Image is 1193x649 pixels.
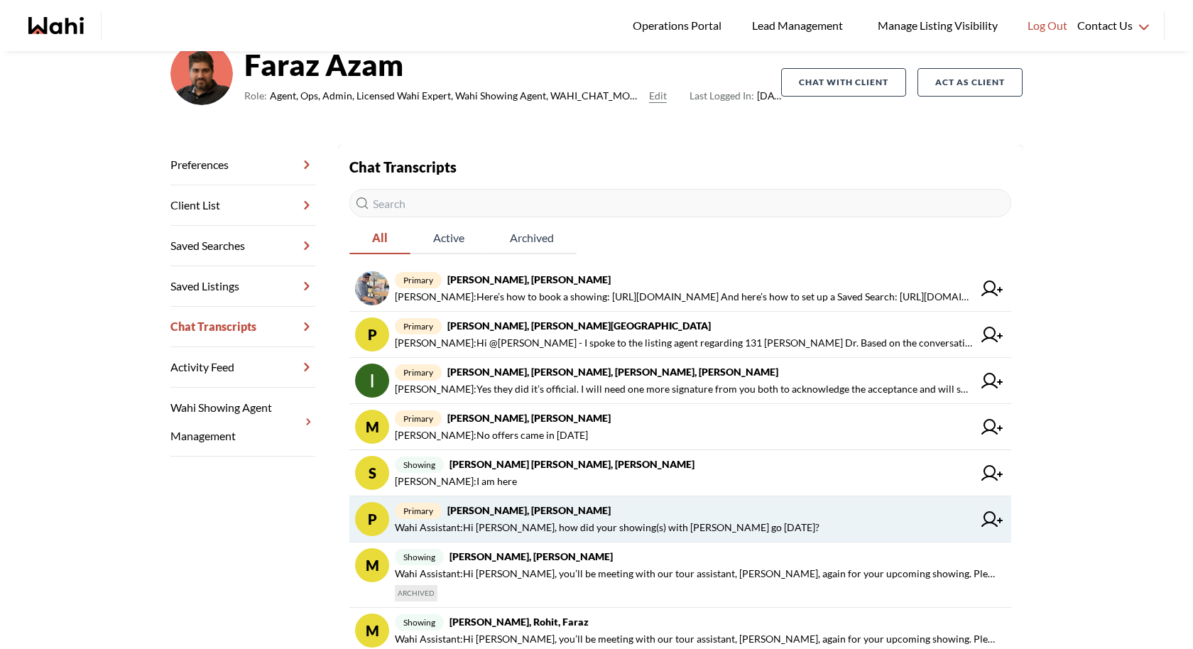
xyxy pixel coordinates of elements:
[873,16,1002,35] span: Manage Listing Visibility
[395,288,973,305] span: [PERSON_NAME] : Here’s how to book a showing: [URL][DOMAIN_NAME] And here’s how to set up a Saved...
[355,456,389,490] div: s
[170,307,315,347] a: Chat Transcripts
[349,312,1011,358] a: Pprimary[PERSON_NAME], [PERSON_NAME][GEOGRAPHIC_DATA][PERSON_NAME]:Hi @[PERSON_NAME] - I spoke to...
[781,68,906,97] button: Chat with client
[395,381,973,398] span: [PERSON_NAME] : Yes they did it’s official. I will need one more signature from you both to ackno...
[395,334,973,351] span: [PERSON_NAME] : Hi @[PERSON_NAME] - I spoke to the listing agent regarding 131 [PERSON_NAME] Dr. ...
[270,87,643,104] span: Agent, Ops, Admin, Licensed Wahi Expert, Wahi Showing Agent, WAHI_CHAT_MODERATOR
[349,189,1011,217] input: Search
[355,502,389,536] div: P
[170,145,315,185] a: Preferences
[447,366,778,378] strong: [PERSON_NAME], [PERSON_NAME], [PERSON_NAME], [PERSON_NAME]
[395,549,444,565] span: showing
[28,17,84,34] a: Wahi homepage
[395,473,517,490] span: [PERSON_NAME] : I am here
[355,410,389,444] div: M
[355,548,389,582] div: M
[395,427,588,444] span: [PERSON_NAME] : No offers came in [DATE]
[917,68,1023,97] button: Act as Client
[355,271,389,305] img: chat avatar
[170,226,315,266] a: Saved Searches
[355,613,389,648] div: M
[355,317,389,351] div: P
[395,410,442,427] span: primary
[752,16,848,35] span: Lead Management
[649,87,667,104] button: Edit
[395,457,444,473] span: showing
[349,542,1011,608] a: Mshowing[PERSON_NAME], [PERSON_NAME]Wahi Assistant:Hi [PERSON_NAME], you’ll be meeting with our t...
[395,585,437,601] span: ARCHIVED
[447,273,611,285] strong: [PERSON_NAME], [PERSON_NAME]
[450,550,613,562] strong: [PERSON_NAME], [PERSON_NAME]
[447,320,711,332] strong: [PERSON_NAME], [PERSON_NAME][GEOGRAPHIC_DATA]
[170,43,233,105] img: d03c15c2156146a3.png
[447,412,611,424] strong: [PERSON_NAME], [PERSON_NAME]
[450,616,589,628] strong: [PERSON_NAME], Rohit, Faraz
[395,614,444,631] span: showing
[170,266,315,307] a: Saved Listings
[395,364,442,381] span: primary
[349,404,1011,450] a: Mprimary[PERSON_NAME], [PERSON_NAME][PERSON_NAME]:No offers came in [DATE]
[244,43,781,86] strong: Faraz Azam
[349,450,1011,496] a: sshowing[PERSON_NAME] [PERSON_NAME], [PERSON_NAME][PERSON_NAME]:I am here
[349,223,410,254] button: All
[349,358,1011,404] a: primary[PERSON_NAME], [PERSON_NAME], [PERSON_NAME], [PERSON_NAME][PERSON_NAME]:Yes they did it’s ...
[633,16,726,35] span: Operations Portal
[487,223,577,254] button: Archived
[690,89,754,102] span: Last Logged In:
[355,364,389,398] img: chat avatar
[410,223,487,253] span: Active
[170,388,315,457] a: Wahi Showing Agent Management
[395,565,1000,582] span: Wahi Assistant : Hi [PERSON_NAME], you’ll be meeting with our tour assistant, [PERSON_NAME], agai...
[349,158,457,175] strong: Chat Transcripts
[487,223,577,253] span: Archived
[349,496,1011,542] a: Pprimary[PERSON_NAME], [PERSON_NAME]Wahi Assistant:Hi [PERSON_NAME], how did your showing(s) with...
[395,631,1000,648] span: Wahi Assistant : Hi [PERSON_NAME], you’ll be meeting with our tour assistant, [PERSON_NAME], agai...
[244,87,267,104] span: Role:
[450,458,694,470] strong: [PERSON_NAME] [PERSON_NAME], [PERSON_NAME]
[170,185,315,226] a: Client List
[690,87,781,104] span: [DATE]
[1028,16,1067,35] span: Log Out
[349,223,410,253] span: All
[349,266,1011,312] a: primary[PERSON_NAME], [PERSON_NAME][PERSON_NAME]:Here’s how to book a showing: [URL][DOMAIN_NAME]...
[395,519,819,536] span: Wahi Assistant : Hi [PERSON_NAME], how did your showing(s) with [PERSON_NAME] go [DATE]?
[395,318,442,334] span: primary
[447,504,611,516] strong: [PERSON_NAME], [PERSON_NAME]
[395,272,442,288] span: primary
[170,347,315,388] a: Activity Feed
[395,503,442,519] span: primary
[410,223,487,254] button: Active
